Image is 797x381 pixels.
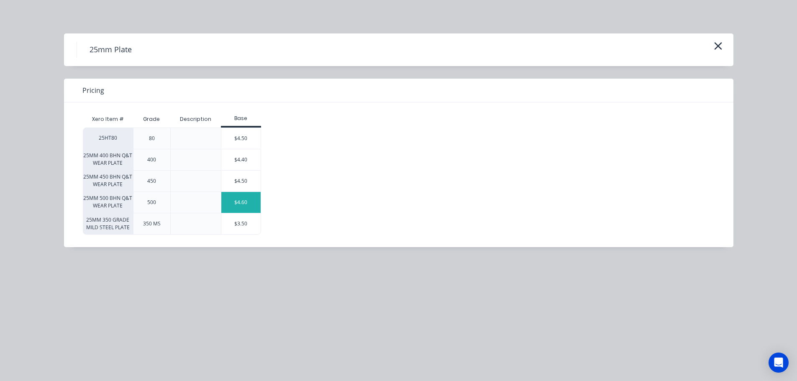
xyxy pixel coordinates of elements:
[221,149,261,170] div: $4.40
[82,85,104,95] span: Pricing
[83,213,133,235] div: 25MM 350 GRADE MILD STEEL PLATE
[147,177,156,185] div: 450
[147,156,156,164] div: 400
[83,170,133,192] div: 25MM 450 BHN Q&T WEAR PLATE
[221,213,261,234] div: $3.50
[83,128,133,149] div: 25HT80
[221,171,261,192] div: $4.50
[147,199,156,206] div: 500
[769,353,789,373] div: Open Intercom Messenger
[149,135,155,142] div: 80
[83,111,133,128] div: Xero Item #
[77,42,144,58] h4: 25mm Plate
[136,109,167,130] div: Grade
[83,192,133,213] div: 25MM 500 BHN Q&T WEAR PLATE
[221,128,261,149] div: $4.50
[221,115,261,122] div: Base
[83,149,133,170] div: 25MM 400 BHN Q&T WEAR PLATE
[173,109,218,130] div: Description
[221,192,261,213] div: $4.60
[143,220,161,228] div: 350 MS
